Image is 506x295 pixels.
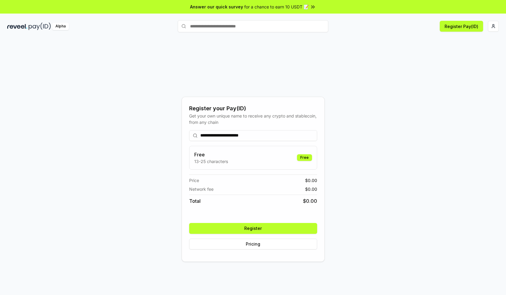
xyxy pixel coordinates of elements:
button: Register [189,223,317,234]
button: Register Pay(ID) [440,21,483,32]
h3: Free [194,151,228,158]
div: Register your Pay(ID) [189,104,317,113]
span: $ 0.00 [305,177,317,184]
span: Network fee [189,186,214,192]
span: $ 0.00 [305,186,317,192]
img: pay_id [29,23,51,30]
span: Price [189,177,199,184]
img: reveel_dark [7,23,27,30]
div: Free [297,154,312,161]
p: 13-25 characters [194,158,228,165]
button: Pricing [189,239,317,249]
span: Total [189,197,201,205]
div: Alpha [52,23,69,30]
span: for a chance to earn 10 USDT 📝 [244,4,309,10]
div: Get your own unique name to receive any crypto and stablecoin, from any chain [189,113,317,125]
span: Answer our quick survey [190,4,243,10]
span: $ 0.00 [303,197,317,205]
